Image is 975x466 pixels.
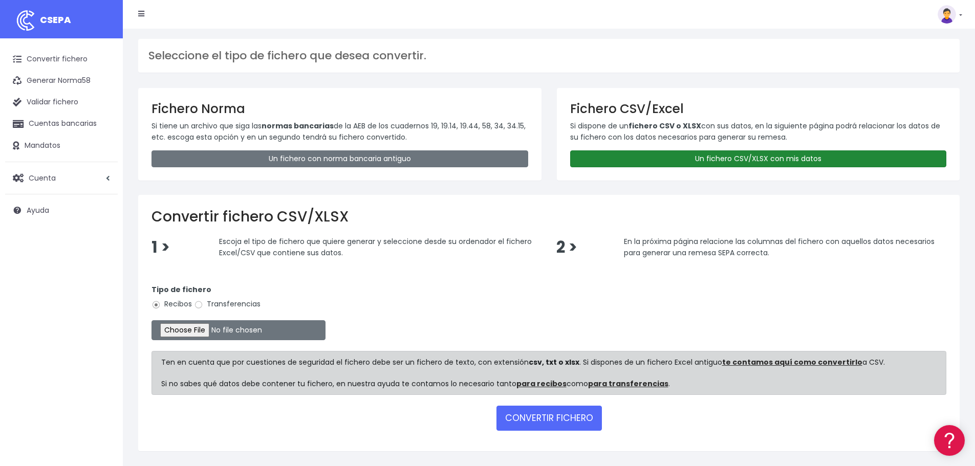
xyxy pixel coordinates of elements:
a: para recibos [516,379,567,389]
a: Validar fichero [5,92,118,113]
a: para transferencias [588,379,668,389]
label: Transferencias [194,299,261,309]
h3: Fichero Norma [151,101,528,116]
span: CSEPA [40,13,71,26]
strong: Tipo de fichero [151,284,211,295]
a: Cuentas bancarias [5,113,118,135]
h3: Fichero CSV/Excel [570,101,947,116]
span: 1 > [151,236,170,258]
button: CONVERTIR FICHERO [496,406,602,430]
div: Ten en cuenta que por cuestiones de seguridad el fichero debe ser un fichero de texto, con extens... [151,351,946,395]
a: Mandatos [5,135,118,157]
label: Recibos [151,299,192,309]
a: Convertir fichero [5,49,118,70]
span: Escoja el tipo de fichero que quiere generar y seleccione desde su ordenador el fichero Excel/CSV... [219,236,532,258]
strong: normas bancarias [262,121,334,131]
span: Ayuda [27,205,49,215]
strong: fichero CSV o XLSX [629,121,701,131]
img: logo [13,8,38,33]
a: Un fichero CSV/XLSX con mis datos [570,150,947,167]
h3: Seleccione el tipo de fichero que desea convertir. [148,49,949,62]
a: Cuenta [5,167,118,189]
h2: Convertir fichero CSV/XLSX [151,208,946,226]
a: te contamos aquí como convertirlo [722,357,862,367]
p: Si tiene un archivo que siga las de la AEB de los cuadernos 19, 19.14, 19.44, 58, 34, 34.15, etc.... [151,120,528,143]
p: Si dispone de un con sus datos, en la siguiente página podrá relacionar los datos de su fichero c... [570,120,947,143]
img: profile [938,5,956,24]
span: En la próxima página relacione las columnas del fichero con aquellos datos necesarios para genera... [624,236,935,258]
span: Cuenta [29,172,56,183]
strong: csv, txt o xlsx [529,357,579,367]
a: Generar Norma58 [5,70,118,92]
span: 2 > [556,236,577,258]
a: Un fichero con norma bancaria antiguo [151,150,528,167]
a: Ayuda [5,199,118,221]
